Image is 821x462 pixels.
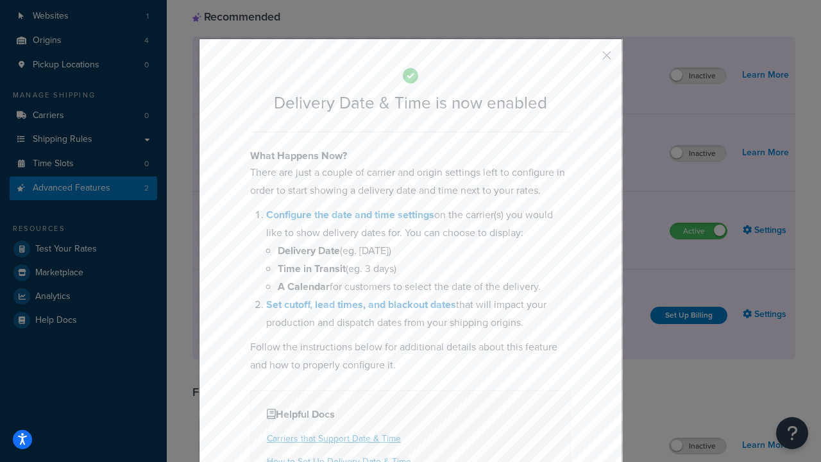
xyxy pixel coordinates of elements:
h4: Helpful Docs [267,407,554,422]
li: (eg. 3 days) [278,260,571,278]
h4: What Happens Now? [250,148,571,164]
p: Follow the instructions below for additional details about this feature and how to properly confi... [250,338,571,374]
b: Delivery Date [278,243,340,258]
h2: Delivery Date & Time is now enabled [250,94,571,112]
li: for customers to select the date of the delivery. [278,278,571,296]
li: on the carrier(s) you would like to show delivery dates for. You can choose to display: [266,206,571,296]
a: Configure the date and time settings [266,207,434,222]
p: There are just a couple of carrier and origin settings left to configure in order to start showin... [250,164,571,200]
b: A Calendar [278,279,330,294]
a: Set cutoff, lead times, and blackout dates [266,297,456,312]
b: Time in Transit [278,261,346,276]
li: (eg. [DATE]) [278,242,571,260]
a: Carriers that Support Date & Time [267,432,401,445]
li: that will impact your production and dispatch dates from your shipping origins. [266,296,571,332]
